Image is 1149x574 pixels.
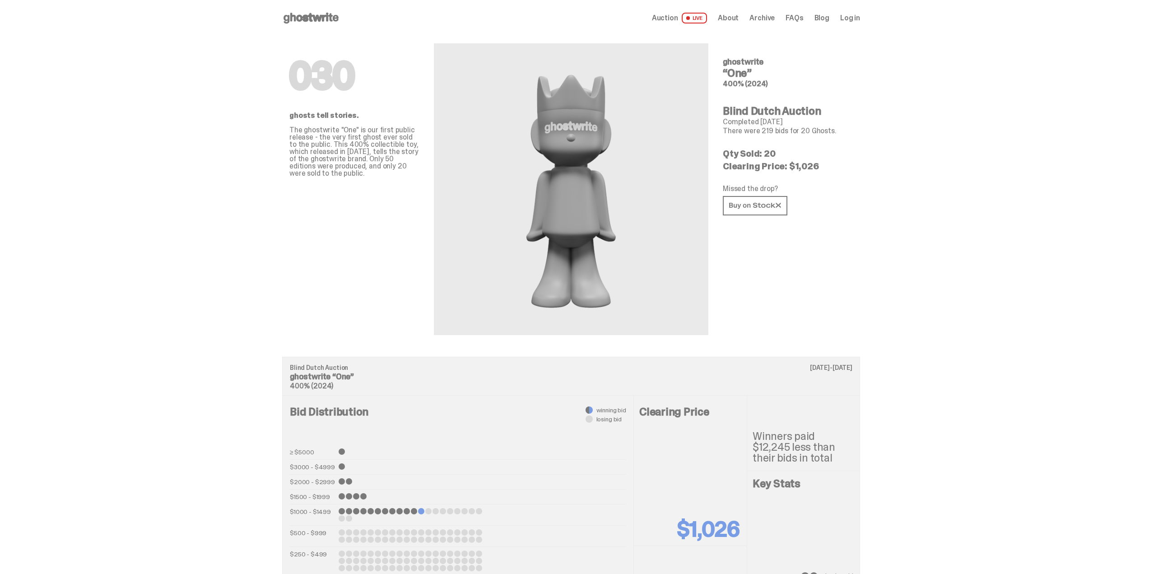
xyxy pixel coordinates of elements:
h4: Blind Dutch Auction [723,106,853,117]
span: LIVE [682,13,707,23]
p: Blind Dutch Auction [290,364,852,371]
p: Missed the drop? [723,185,853,192]
h4: “One” [723,68,853,79]
a: Blog [814,14,829,22]
h4: Key Stats [753,478,854,489]
p: $2000 - $2999 [290,478,335,485]
span: losing bid [596,416,622,422]
p: The ghostwrite "One" is our first public release - the very first ghost ever sold to the public. ... [289,126,419,177]
a: Auction LIVE [652,13,707,23]
p: $1500 - $1999 [290,493,335,500]
p: $1000 - $1499 [290,508,335,522]
h4: Bid Distribution [290,406,626,446]
p: ghostwrite “One” [290,373,852,381]
p: ≥ $5000 [290,448,335,456]
p: $3000 - $4999 [290,463,335,471]
p: $250 - $499 [290,551,335,571]
h4: Clearing Price [639,406,741,417]
p: ghosts tell stories. [289,112,419,119]
p: $500 - $999 [290,529,335,543]
a: Log in [840,14,860,22]
p: [DATE]-[DATE] [810,364,852,371]
img: ghostwrite&ldquo;One&rdquo; [501,65,641,313]
p: There were 219 bids for 20 Ghosts. [723,127,853,135]
a: FAQs [786,14,803,22]
span: 400% (2024) [290,381,333,391]
h1: 030 [289,58,419,94]
p: Clearing Price: $1,026 [723,162,853,171]
span: 400% (2024) [723,79,768,89]
p: Completed [DATE] [723,118,853,126]
span: winning bid [596,407,626,413]
span: ghostwrite [723,56,763,67]
a: Archive [749,14,775,22]
span: Auction [652,14,678,22]
p: Winners paid $12,245 less than their bids in total [753,431,854,463]
p: Qty Sold: 20 [723,149,853,158]
p: $1,026 [677,518,740,540]
a: About [718,14,739,22]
